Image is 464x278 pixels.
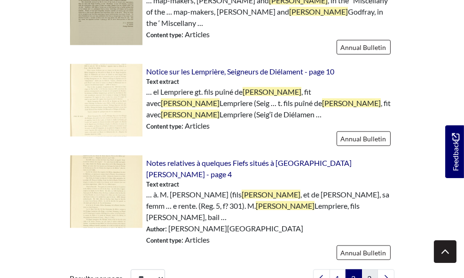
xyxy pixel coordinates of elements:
[161,110,220,119] span: [PERSON_NAME]
[445,125,464,178] a: Would you like to provide feedback?
[146,237,181,244] span: Content type
[146,189,394,223] span: … à. M. [PERSON_NAME] (ﬁls , et de [PERSON_NAME], sa femm … e rente. (Reg. 5, f? 301). M. Lemprie...
[242,190,300,199] span: [PERSON_NAME]
[146,225,165,233] span: Author
[146,120,210,131] span: : Articles
[146,158,352,179] a: Notes relatives à quelques Fiefs situés à [GEOGRAPHIC_DATA][PERSON_NAME] - page 4
[337,131,391,146] a: Annual Bulletin
[146,29,210,40] span: : Articles
[146,223,303,234] span: : [PERSON_NAME][GEOGRAPHIC_DATA]
[146,86,394,120] span: … el Lempriere gt. ﬁls puîné de , ﬁt avec Lemprîere (Seig … t. ﬁls puîné de , ﬁt avec Lemprîere (...
[256,201,315,210] span: [PERSON_NAME]
[146,31,181,39] span: Content type
[289,7,348,16] span: [PERSON_NAME]
[70,64,143,137] img: Notice sur les Lemprière, Seigneurs de Diélament - page 10
[146,123,181,130] span: Content type
[146,77,179,86] span: Text extract
[322,98,381,107] span: [PERSON_NAME]
[243,87,301,96] span: [PERSON_NAME]
[434,240,456,263] button: Scroll to top
[70,155,143,229] img: Notes relatives à quelques Fiefs situés à St Hélier - page 4
[337,245,391,260] a: Annual Bulletin
[146,180,179,189] span: Text extract
[161,98,220,107] span: [PERSON_NAME]
[146,234,210,245] span: : Articles
[337,40,391,55] a: Annual Bulletin
[146,67,334,76] a: Notice sur les Lemprière, Seigneurs de Diélament - page 10
[450,133,461,171] span: Feedback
